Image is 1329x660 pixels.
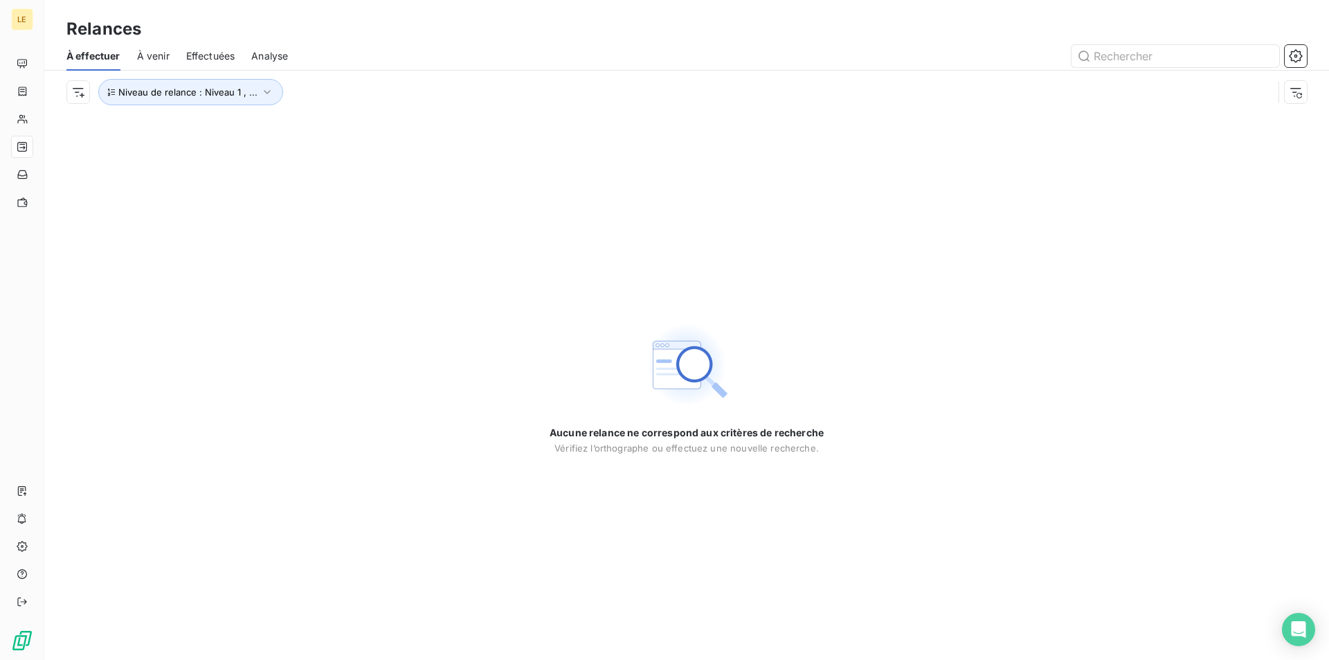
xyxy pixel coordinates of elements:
[550,426,824,440] span: Aucune relance ne correspond aux critères de recherche
[66,49,120,63] span: À effectuer
[11,8,33,30] div: LE
[554,443,819,454] span: Vérifiez l’orthographe ou effectuez une nouvelle recherche.
[98,79,283,105] button: Niveau de relance : Niveau 1 , ...
[137,49,170,63] span: À venir
[118,87,257,98] span: Niveau de relance : Niveau 1 , ...
[1282,613,1315,646] div: Open Intercom Messenger
[251,49,288,63] span: Analyse
[186,49,235,63] span: Effectuées
[66,17,141,42] h3: Relances
[11,630,33,652] img: Logo LeanPay
[642,321,731,409] img: Empty state
[1072,45,1279,67] input: Rechercher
